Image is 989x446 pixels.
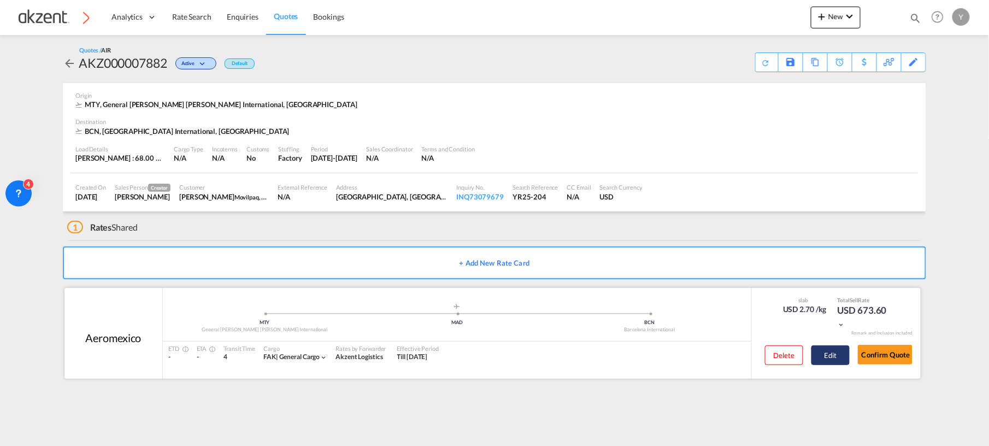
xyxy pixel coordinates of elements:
span: - [197,353,199,361]
div: Transit Time [223,344,255,353]
span: Quotes [274,11,298,21]
button: + Add New Rate Card [63,247,926,279]
md-icon: icon-refresh [761,57,771,68]
div: Akzent Logistics [335,353,386,362]
div: YR25-204 [513,192,558,202]
div: Y [952,8,970,26]
div: Till 14 Nov 2025 [397,353,428,362]
span: FAK [263,353,279,361]
div: [PERSON_NAME] : 68.00 KG | Volumetric Wt : 17.64 KG [75,153,165,163]
md-icon: icon-plus 400-fg [815,10,828,23]
div: Customs [246,145,269,153]
md-icon: Estimated Time Of Arrival [206,346,213,353]
div: Change Status Here [175,57,216,69]
div: Cargo [263,344,327,353]
div: Total Rate [838,296,892,304]
div: Period [311,145,358,153]
div: Cargo Type [174,145,203,153]
div: Inquiry No. [456,183,504,191]
div: Shared [67,221,138,233]
div: Sales Coordinator [366,145,413,153]
md-icon: icon-chevron-down [838,321,845,328]
div: AKZ000007882 [79,54,167,72]
div: ETA [197,344,213,353]
div: USD [600,192,643,202]
div: 4 [223,353,255,362]
div: icon-arrow-left [63,54,79,72]
div: Quote PDF is not available at this time [761,53,773,67]
div: N/A [366,153,413,163]
div: Save As Template [779,53,803,72]
div: N/A [212,153,225,163]
div: MTY, General Mariano Escobedo International, Americas [75,99,360,109]
div: Origin [75,91,914,99]
md-icon: Estimated Time Of Departure [179,346,186,353]
span: Sell [850,297,858,303]
div: N/A [422,153,475,163]
div: general cargo [263,353,320,362]
div: Search Currency [600,183,643,191]
div: USD 2.70 /kg [783,304,827,315]
div: Stuffing [278,145,302,153]
span: Rate Search [172,12,211,21]
div: BCN, Barcelona International, Europe [75,126,292,136]
span: Help [928,8,947,26]
div: Barcelona, España [336,192,448,202]
div: Remark and Inclusion included [843,330,921,336]
div: Incoterms [212,145,238,153]
span: AIR [101,46,111,54]
div: CC Email [567,183,591,191]
span: Rates [90,222,112,232]
span: | [276,353,278,361]
md-icon: icon-chevron-down [843,10,856,23]
div: N/A [174,153,203,163]
div: Change Status Here [167,54,219,72]
div: USD 673.60 [838,304,892,330]
span: Till [DATE] [397,353,428,361]
span: 1 [67,221,83,233]
span: Bookings [314,12,344,21]
button: Confirm Quote [858,345,913,365]
span: - [168,353,170,361]
div: Factory Stuffing [278,153,302,163]
button: Edit [811,345,850,365]
span: MTY, General [PERSON_NAME] [PERSON_NAME] International, [GEOGRAPHIC_DATA] [85,100,357,109]
div: Help [928,8,952,27]
div: MAD [361,319,553,326]
img: c72fcea0ad0611ed966209c23b7bd3dd.png [16,5,90,30]
span: Active [181,60,197,71]
div: N/A [567,192,591,202]
div: No [246,153,269,163]
div: Terms and Condition [422,145,475,153]
div: Effective Period [397,344,439,353]
div: Rates by Forwarder [335,344,386,353]
div: 15 Oct 2025 [75,192,106,202]
span: Enquiries [227,12,258,21]
div: Sales Person [115,183,170,192]
div: Search Reference [513,183,558,191]
md-icon: icon-arrow-left [63,57,76,70]
md-icon: icon-chevron-down [320,354,327,361]
div: 14 Nov 2025 [311,153,358,163]
div: Barcelona International [554,326,746,333]
div: Default [225,58,255,69]
div: Destination [75,118,914,126]
span: Creator [148,184,170,192]
div: Yazmin Ríos [115,192,170,202]
div: Aeromexico [85,330,141,345]
md-icon: assets/icons/custom/roll-o-plane.svg [450,304,463,309]
div: Address [336,183,448,191]
div: INQ73079679 [456,192,504,202]
button: icon-plus 400-fgNewicon-chevron-down [811,7,861,28]
div: BCN [554,319,746,326]
div: icon-magnify [910,12,922,28]
div: Customer [179,183,269,191]
button: Delete [765,345,803,365]
div: ETD [168,344,186,353]
div: Oscar Quevedo [179,192,269,202]
div: External Reference [278,183,327,191]
div: N/A [278,192,327,202]
div: slab [780,296,827,304]
div: Created On [75,183,106,191]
